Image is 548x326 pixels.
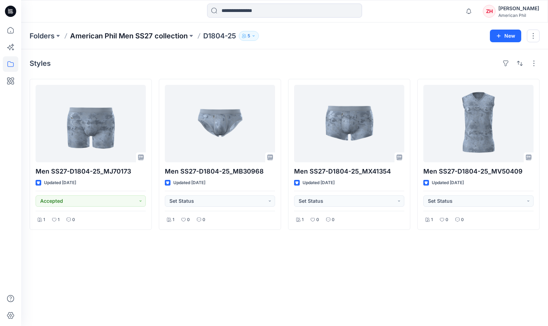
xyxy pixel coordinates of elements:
a: Men SS27-D1804-25_MX41354 [294,85,404,162]
p: Men SS27-D1804-25_MB30968 [165,167,275,176]
a: Men SS27-D1804-25_MB30968 [165,85,275,162]
p: 1 [302,216,304,224]
p: 0 [461,216,464,224]
p: Men SS27-D1804-25_MV50409 [423,167,534,176]
p: Men SS27-D1804-25_MX41354 [294,167,404,176]
p: 0 [72,216,75,224]
p: Updated [DATE] [432,179,464,187]
a: Men SS27-D1804-25_MJ70173 [36,85,146,162]
p: 1 [58,216,60,224]
p: Men SS27-D1804-25_MJ70173 [36,167,146,176]
p: Updated [DATE] [303,179,335,187]
h4: Styles [30,59,51,68]
button: 5 [239,31,259,41]
p: 0 [203,216,205,224]
div: American Phil [498,13,539,18]
a: Folders [30,31,55,41]
p: D1804-25 [203,31,236,41]
div: [PERSON_NAME] [498,4,539,13]
p: 1 [43,216,45,224]
p: 5 [248,32,250,40]
p: 0 [316,216,319,224]
div: ZH [483,5,496,18]
p: 0 [332,216,335,224]
a: Men SS27-D1804-25_MV50409 [423,85,534,162]
a: American Phil Men SS27 collection [70,31,188,41]
button: New [490,30,521,42]
p: 0 [187,216,190,224]
p: Updated [DATE] [44,179,76,187]
p: Updated [DATE] [173,179,205,187]
p: 0 [446,216,448,224]
p: 1 [431,216,433,224]
p: 1 [173,216,174,224]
